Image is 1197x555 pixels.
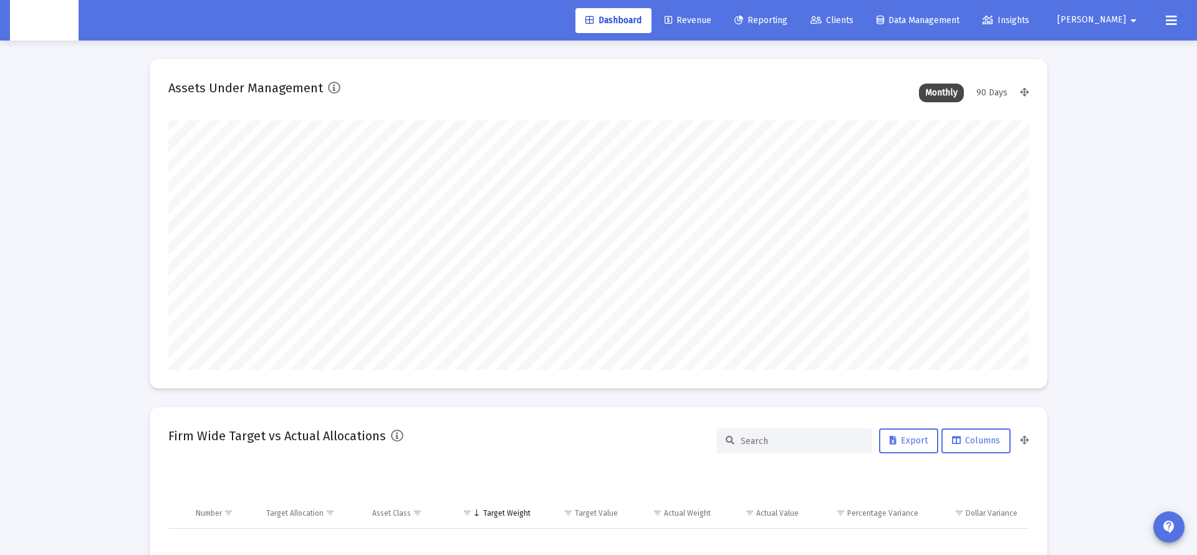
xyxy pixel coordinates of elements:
div: 90 Days [970,84,1014,102]
span: Show filter options for column 'Target Value' [564,508,573,518]
td: Column Percentage Variance [807,498,927,528]
td: Column Target Allocation [257,498,363,528]
div: Target Allocation [266,508,324,518]
a: Reporting [724,8,797,33]
div: Actual Weight [664,508,711,518]
div: Target Weight [483,508,531,518]
span: Show filter options for column 'Actual Value' [745,508,754,518]
a: Clients [800,8,863,33]
button: [PERSON_NAME] [1042,7,1156,32]
a: Dashboard [575,8,651,33]
span: Show filter options for column 'Percentage Variance' [836,508,845,518]
div: Monthly [919,84,964,102]
span: Reporting [734,15,787,26]
img: Dashboard [19,8,69,33]
td: Column Dollar Variance [927,498,1029,528]
a: Insights [973,8,1039,33]
mat-icon: contact_support [1161,519,1176,534]
button: Export [879,428,938,453]
td: Column Actual Weight [627,498,720,528]
span: Dashboard [585,15,642,26]
div: Dollar Variance [966,508,1017,518]
mat-icon: arrow_drop_down [1126,8,1141,33]
span: Show filter options for column 'Dollar Variance' [954,508,964,518]
span: Show filter options for column 'Target Weight' [463,508,472,518]
span: Show filter options for column 'Actual Weight' [653,508,662,518]
a: Revenue [655,8,721,33]
span: Show filter options for column 'Number' [224,508,233,518]
button: Columns [941,428,1011,453]
div: Asset Class [372,508,411,518]
span: Columns [952,435,1000,446]
input: Search [741,436,863,446]
td: Column Actual Value [719,498,807,528]
span: Show filter options for column 'Asset Class' [413,508,422,518]
h2: Firm Wide Target vs Actual Allocations [168,426,386,446]
h2: Assets Under Management [168,78,323,98]
td: Column Target Weight [446,498,539,528]
td: Column Number [187,498,257,528]
div: Target Value [575,508,618,518]
td: Column Asset Class [363,498,446,528]
td: Column Target Value [539,498,627,528]
span: [PERSON_NAME] [1057,15,1126,26]
a: Data Management [867,8,969,33]
div: Actual Value [756,508,799,518]
span: Export [890,435,928,446]
span: Clients [810,15,853,26]
span: Revenue [665,15,711,26]
span: Insights [983,15,1029,26]
span: Data Management [877,15,959,26]
div: Number [196,508,222,518]
div: Percentage Variance [847,508,918,518]
span: Show filter options for column 'Target Allocation' [325,508,335,518]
